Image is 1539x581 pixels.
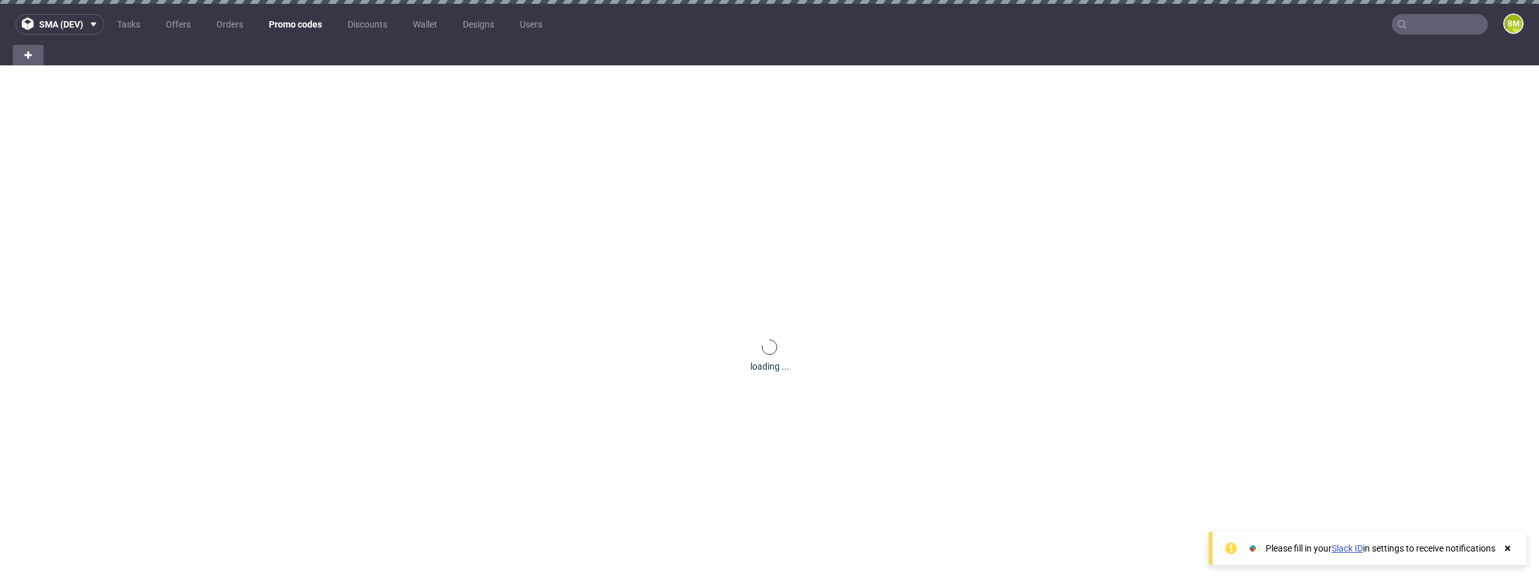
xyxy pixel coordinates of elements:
a: Tasks [109,14,148,35]
div: loading ... [750,360,789,373]
a: Users [512,14,550,35]
a: Offers [158,14,198,35]
a: Designs [455,14,502,35]
div: Please fill in your in settings to receive notifications [1266,542,1495,555]
a: Discounts [340,14,395,35]
a: Promo codes [261,14,330,35]
a: Orders [209,14,251,35]
figcaption: BM [1504,15,1522,33]
span: sma (dev) [39,20,83,29]
img: Slack [1246,542,1259,555]
a: Wallet [405,14,445,35]
button: sma (dev) [15,14,104,35]
a: Slack ID [1332,543,1363,553]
